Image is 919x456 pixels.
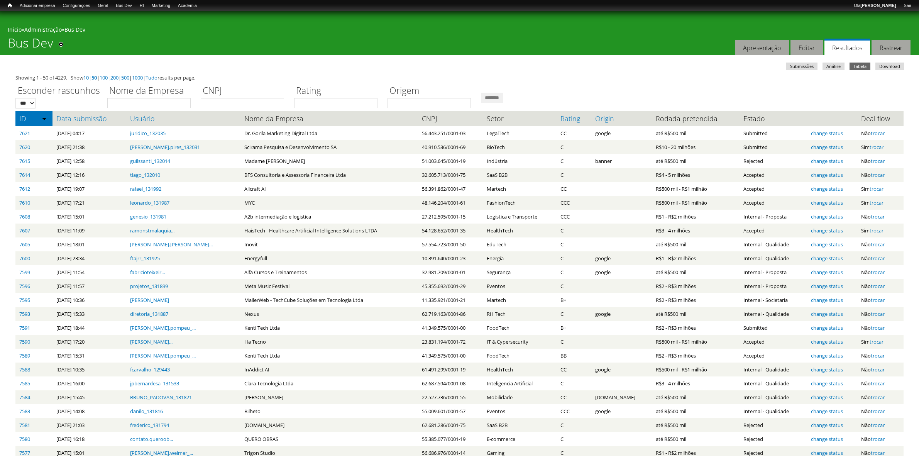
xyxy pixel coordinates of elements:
a: trocar [871,171,885,178]
a: change status [811,130,843,137]
td: R$10 - 20 milhões [652,140,740,154]
td: CCC [557,210,591,224]
td: Accepted [740,168,807,182]
a: [PERSON_NAME].pompeu_... [130,324,196,331]
td: Não [857,321,904,335]
a: change status [811,380,843,387]
a: change status [811,269,843,276]
td: 41.349.575/0001-00 [418,321,483,335]
td: Internal - Societaria [740,293,807,307]
td: Kenti Tech Ltda [240,321,418,335]
td: 48.146.204/0001-61 [418,196,483,210]
a: fabricioteixeir... [130,269,165,276]
td: Segurança [483,265,557,279]
a: trocar [871,310,885,317]
td: B+ [557,321,591,335]
img: ordem crescente [42,116,47,121]
a: Marketing [148,2,174,10]
td: [DATE] 18:44 [52,321,126,335]
th: Estado [740,111,807,126]
td: Accepted [740,182,807,196]
td: 62.719.163/0001-86 [418,307,483,321]
a: change status [811,144,843,151]
td: Accepted [740,349,807,363]
a: 7589 [19,352,30,359]
div: » » [8,26,911,36]
td: [DATE] 15:31 [52,349,126,363]
strong: [PERSON_NAME] [860,3,896,8]
a: 7596 [19,283,30,290]
a: [PERSON_NAME].pompeu_... [130,352,196,359]
td: Não [857,237,904,251]
td: até R$500 mil [652,307,740,321]
a: change status [811,171,843,178]
td: [DATE] 04:17 [52,126,126,140]
td: [DATE] 18:01 [52,237,126,251]
td: Internal - Qualidade [740,237,807,251]
a: RI [136,2,148,10]
a: change status [811,366,843,373]
a: rafael_131992 [130,185,161,192]
th: Rodada pretendida [652,111,740,126]
a: change status [811,255,843,262]
a: Sair [900,2,915,10]
td: MYC [240,196,418,210]
a: tiago_132010 [130,171,160,178]
a: Rating [560,115,587,122]
td: CC [557,182,591,196]
td: 41.349.575/0001-00 [418,349,483,363]
a: 7605 [19,241,30,248]
a: trocar [871,394,885,401]
td: BioTech [483,140,557,154]
a: trocar [870,199,883,206]
a: change status [811,338,843,345]
a: 500 [121,74,129,81]
a: 7591 [19,324,30,331]
a: [PERSON_NAME]... [130,338,173,345]
a: 100 [100,74,108,81]
td: A2b intermediação e logistica [240,210,418,224]
a: change status [811,158,843,164]
a: change status [811,324,843,331]
td: Sim [857,224,904,237]
a: trocar [870,144,883,151]
td: Não [857,363,904,376]
h1: Bus Dev [8,36,53,55]
a: diretoria_131887 [130,310,168,317]
td: HealthTech [483,363,557,376]
a: Administração [24,26,62,33]
a: genesio_131981 [130,213,166,220]
label: Nome da Empresa [107,84,196,98]
a: trocar [871,422,885,429]
td: Não [857,126,904,140]
a: 7607 [19,227,30,234]
td: B+ [557,293,591,307]
td: 56.391.862/0001-47 [418,182,483,196]
a: Bus Dev [64,26,85,33]
td: [DATE] 19:07 [52,182,126,196]
td: Não [857,307,904,321]
a: [PERSON_NAME].pires_132031 [130,144,200,151]
label: Rating [294,84,382,98]
td: Martech [483,293,557,307]
a: change status [811,408,843,415]
td: R$2 - R$3 milhões [652,349,740,363]
td: Sim [857,182,904,196]
td: Internal - Proposta [740,279,807,293]
a: Bus Dev [112,2,136,10]
td: CC [557,363,591,376]
a: 7588 [19,366,30,373]
a: projetos_131899 [130,283,168,290]
td: Não [857,349,904,363]
td: HealthTech [483,224,557,237]
td: Martech [483,182,557,196]
a: 50 [91,74,97,81]
td: Não [857,432,904,446]
td: Ha Tecno [240,335,418,349]
td: google [591,126,652,140]
td: até R$500 mil [652,126,740,140]
a: change status [811,297,843,303]
td: R$500 mil - R$1 milhão [652,182,740,196]
a: trocar [871,269,885,276]
a: fcarvalho_129443 [130,366,170,373]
